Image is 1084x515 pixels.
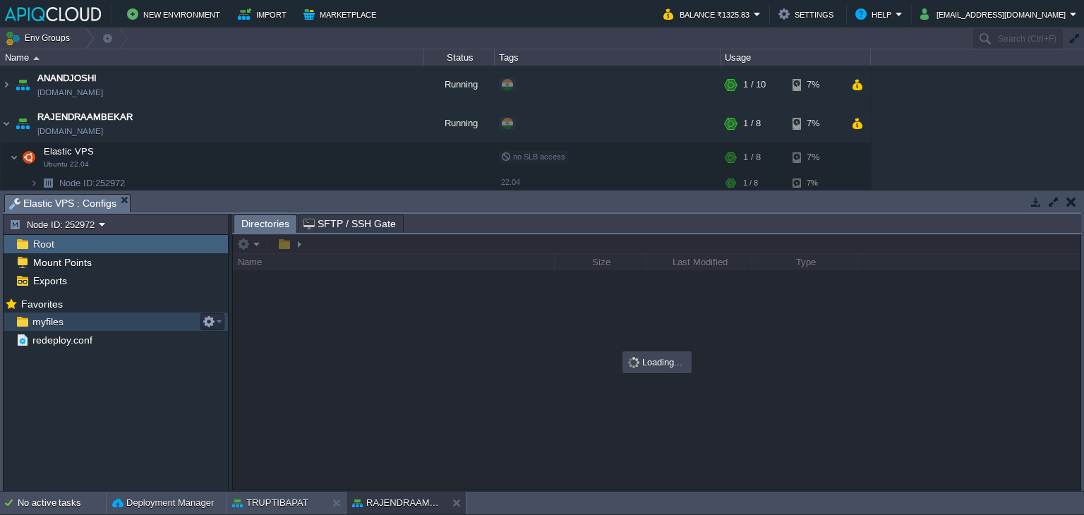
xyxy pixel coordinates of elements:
div: Tags [495,49,720,66]
button: Settings [778,6,838,23]
div: Name [1,49,423,66]
div: Status [425,49,494,66]
span: 22.04 [501,178,520,186]
div: 1 / 8 [743,143,761,171]
div: 1 / 10 [743,66,766,104]
a: myfiles [30,315,66,328]
button: Deployment Manager [112,496,214,510]
img: AMDAwAAAACH5BAEAAAAALAAAAAABAAEAAAICRAEAOw== [1,66,12,104]
img: AMDAwAAAACH5BAEAAAAALAAAAAABAAEAAAICRAEAOw== [10,143,18,171]
div: Usage [721,49,870,66]
span: Node ID: [59,178,95,188]
button: Node ID: 252972 [9,218,99,231]
div: Running [424,104,495,143]
button: Balance ₹1325.83 [663,6,754,23]
a: redeploy.conf [30,334,95,346]
span: 252972 [58,177,127,189]
div: 7% [793,66,838,104]
button: Help [855,6,896,23]
span: Directories [241,215,289,233]
img: APIQCloud [5,7,101,21]
a: RAJENDRAAMBEKAR [37,110,133,124]
div: 1 / 8 [743,104,761,143]
img: AMDAwAAAACH5BAEAAAAALAAAAAABAAEAAAICRAEAOw== [38,172,58,194]
a: Root [30,238,56,250]
div: 7% [793,104,838,143]
a: [DOMAIN_NAME] [37,124,103,138]
button: New Environment [127,6,224,23]
a: Mount Points [30,256,94,269]
button: [EMAIL_ADDRESS][DOMAIN_NAME] [920,6,1070,23]
img: AMDAwAAAACH5BAEAAAAALAAAAAABAAEAAAICRAEAOw== [19,143,39,171]
a: Node ID:252972 [58,177,127,189]
div: 7% [793,143,838,171]
span: Elastic VPS [42,145,96,157]
div: Loading... [624,353,690,372]
a: Exports [30,274,69,287]
img: AMDAwAAAACH5BAEAAAAALAAAAAABAAEAAAICRAEAOw== [33,56,40,60]
a: [DOMAIN_NAME] [37,85,103,99]
span: SFTP / SSH Gate [303,215,396,232]
a: Elastic VPSUbuntu 22.04 [42,146,96,157]
img: AMDAwAAAACH5BAEAAAAALAAAAAABAAEAAAICRAEAOw== [13,66,32,104]
div: No active tasks [18,492,106,514]
img: AMDAwAAAACH5BAEAAAAALAAAAAABAAEAAAICRAEAOw== [30,172,38,194]
button: RAJENDRAAMBEKAR [352,496,441,510]
div: 1 / 8 [743,172,758,194]
button: Import [238,6,291,23]
button: Marketplace [303,6,380,23]
img: AMDAwAAAACH5BAEAAAAALAAAAAABAAEAAAICRAEAOw== [13,104,32,143]
div: 7% [793,172,838,194]
button: TRUPTIBAPAT [232,496,308,510]
img: AMDAwAAAACH5BAEAAAAALAAAAAABAAEAAAICRAEAOw== [1,104,12,143]
a: ANANDJOSHI [37,71,97,85]
span: Ubuntu 22.04 [44,160,89,169]
button: Env Groups [5,28,75,48]
a: Favorites [18,298,65,310]
span: Elastic VPS : Configs [9,195,116,212]
span: no SLB access [501,152,565,161]
div: Running [424,66,495,104]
